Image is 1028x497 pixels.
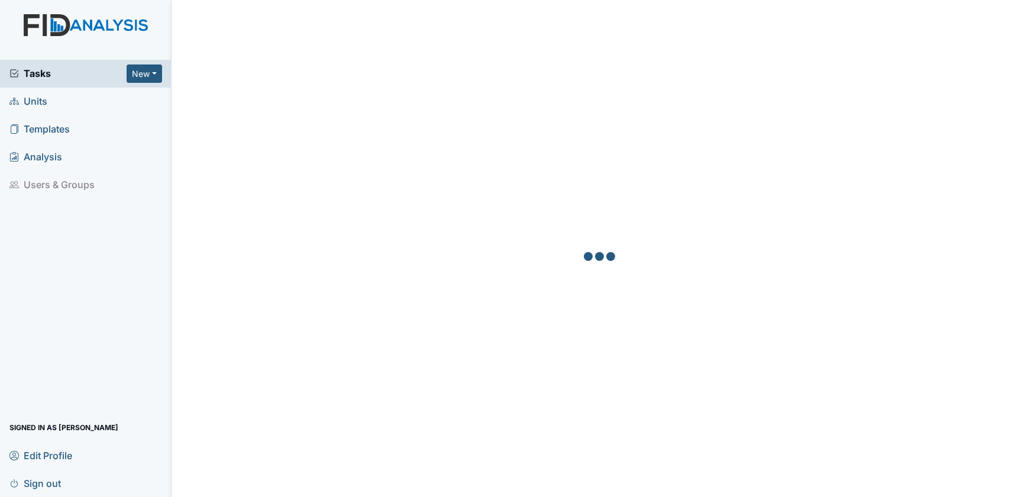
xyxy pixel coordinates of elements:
span: Sign out [9,474,61,492]
span: Units [9,92,47,111]
span: Signed in as [PERSON_NAME] [9,418,118,437]
span: Edit Profile [9,446,72,464]
a: Tasks [9,66,127,80]
span: Analysis [9,148,62,166]
span: Templates [9,120,70,138]
button: New [127,64,162,83]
